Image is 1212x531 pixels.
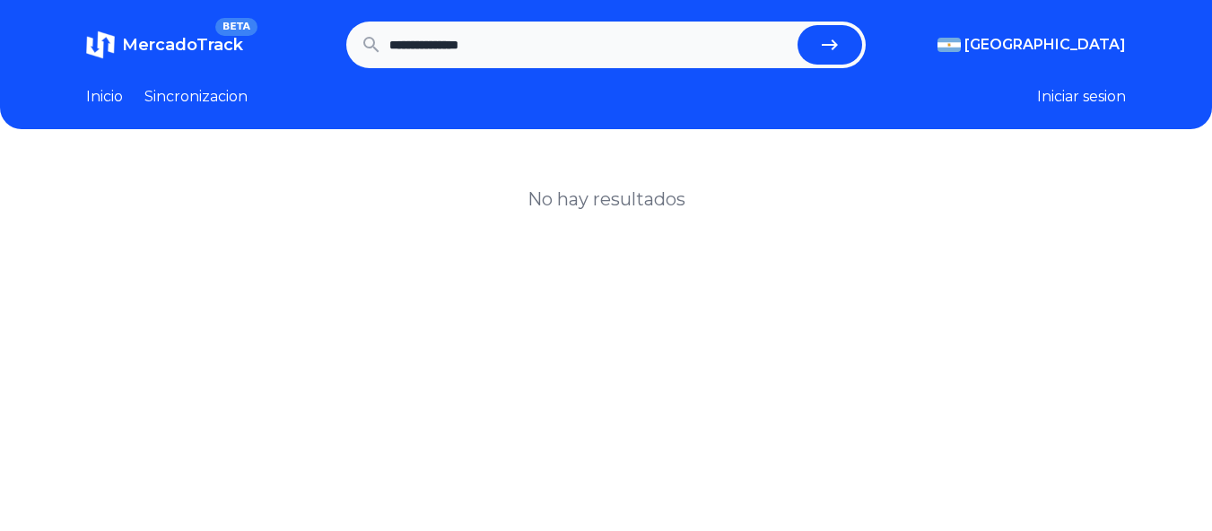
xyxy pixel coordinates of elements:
span: BETA [215,18,257,36]
a: MercadoTrackBETA [86,30,243,59]
button: [GEOGRAPHIC_DATA] [937,34,1126,56]
a: Inicio [86,86,123,108]
span: MercadoTrack [122,35,243,55]
h1: No hay resultados [528,187,685,212]
img: Argentina [937,38,961,52]
button: Iniciar sesion [1037,86,1126,108]
a: Sincronizacion [144,86,248,108]
span: [GEOGRAPHIC_DATA] [964,34,1126,56]
img: MercadoTrack [86,30,115,59]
